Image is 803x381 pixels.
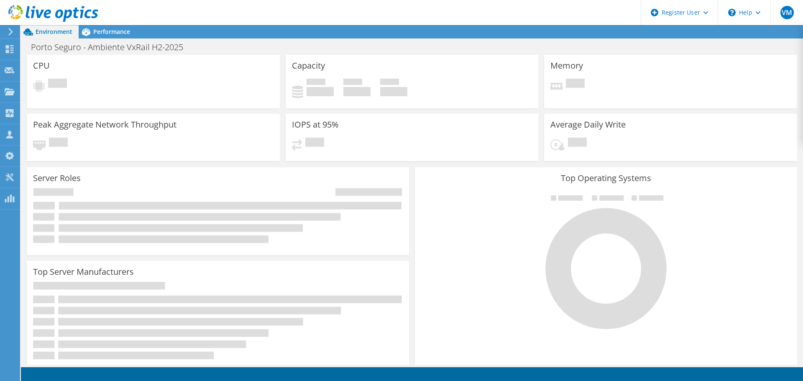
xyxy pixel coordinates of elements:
span: Pending [49,138,68,149]
h3: Memory [550,61,583,70]
span: Performance [93,28,130,36]
span: Environment [36,28,72,36]
h3: Capacity [292,61,325,70]
span: VM [780,6,794,19]
h4: 0 GiB [343,87,371,96]
svg: \n [728,9,736,16]
h3: Average Daily Write [550,120,626,129]
h3: Top Server Manufacturers [33,267,134,276]
h3: Server Roles [33,174,81,183]
h3: CPU [33,61,50,70]
span: Total [380,79,399,87]
h3: Peak Aggregate Network Throughput [33,120,176,129]
h1: Porto Seguro - Ambiente VxRail H2-2025 [27,43,196,52]
h4: 0 GiB [307,87,334,96]
h3: Top Operating Systems [421,174,791,183]
span: Pending [48,79,67,90]
span: Used [307,79,325,87]
span: Pending [568,138,587,149]
span: Free [343,79,362,87]
h3: IOPS at 95% [292,120,339,129]
span: Pending [566,79,585,90]
span: Pending [305,138,324,149]
h4: 0 GiB [380,87,407,96]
